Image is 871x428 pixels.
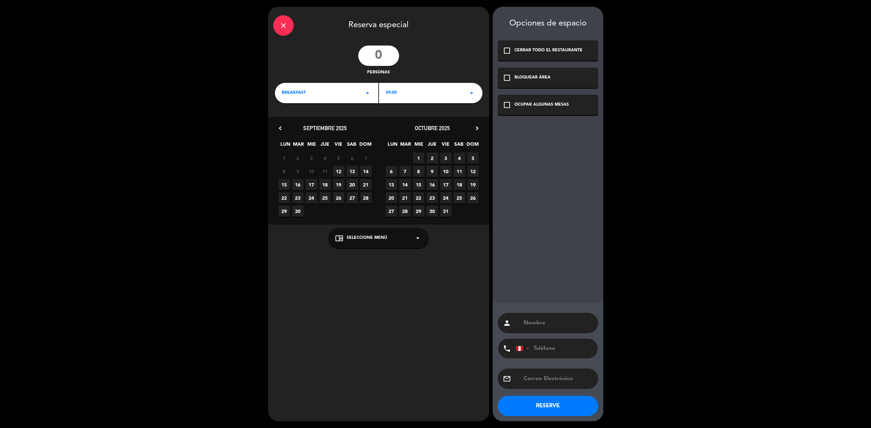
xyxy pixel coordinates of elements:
[319,140,331,151] span: JUE
[282,90,306,96] span: BREAKFAST
[303,125,347,131] span: septiembre 2025
[347,166,358,177] span: 13
[427,192,438,203] span: 23
[333,153,344,164] span: 5
[279,166,290,177] span: 8
[279,206,290,217] span: 29
[454,179,465,190] span: 18
[347,192,358,203] span: 27
[400,140,411,151] span: MAR
[306,153,317,164] span: 3
[466,140,478,151] span: DOM
[414,234,422,242] i: arrow_drop_down
[399,179,411,190] span: 14
[440,153,451,164] span: 3
[503,319,511,327] i: person
[454,166,465,177] span: 11
[399,166,411,177] span: 7
[503,74,511,82] i: check_box_outline_blank
[280,140,291,151] span: LUN
[292,179,303,190] span: 16
[454,153,465,164] span: 4
[360,179,372,190] span: 21
[346,140,357,151] span: SAB
[413,192,424,203] span: 22
[503,375,511,383] i: email
[387,140,398,151] span: LUN
[427,166,438,177] span: 9
[440,206,451,217] span: 31
[360,192,372,203] span: 28
[498,19,598,29] div: Opciones de espacio
[386,179,397,190] span: 13
[358,46,399,66] input: 0
[333,192,344,203] span: 26
[399,206,411,217] span: 28
[516,339,532,358] div: Peru (Perú): +51
[319,179,331,190] span: 18
[453,140,464,151] span: SAB
[440,140,451,151] span: VIE
[268,7,489,42] div: Reserva especial
[467,166,479,177] span: 12
[359,140,371,151] span: DOM
[306,140,317,151] span: MIE
[306,192,317,203] span: 24
[467,89,476,97] i: arrow_drop_down
[292,192,303,203] span: 23
[335,234,343,242] i: chrome_reader_mode
[333,179,344,190] span: 19
[523,374,593,384] input: Correo Electrónico
[360,153,372,164] span: 7
[413,140,425,151] span: MIE
[514,74,550,81] div: BLOQUEAR ÁREA
[415,125,450,131] span: octubre 2025
[427,179,438,190] span: 16
[467,153,479,164] span: 5
[386,192,397,203] span: 20
[427,153,438,164] span: 2
[367,69,390,76] span: personas
[440,192,451,203] span: 24
[347,179,358,190] span: 20
[292,166,303,177] span: 9
[279,21,287,30] i: close
[386,90,397,96] span: 09:00
[279,153,290,164] span: 1
[386,206,397,217] span: 27
[498,396,598,416] button: RESERVE
[279,179,290,190] span: 15
[347,153,358,164] span: 6
[333,140,344,151] span: VIE
[523,318,593,328] input: Nombre
[503,344,511,353] i: phone
[427,206,438,217] span: 30
[292,153,303,164] span: 2
[454,192,465,203] span: 25
[503,101,511,109] i: check_box_outline_blank
[467,179,479,190] span: 19
[474,125,481,132] i: chevron_right
[277,125,284,132] i: chevron_left
[293,140,304,151] span: MAR
[413,179,424,190] span: 15
[467,192,479,203] span: 26
[347,235,387,242] span: Seleccione Menú
[516,339,591,358] input: Teléfono
[440,179,451,190] span: 17
[514,47,582,54] div: CERRAR TODO EL RESTAURANTE
[306,179,317,190] span: 17
[360,166,372,177] span: 14
[306,166,317,177] span: 10
[399,192,411,203] span: 21
[440,166,451,177] span: 10
[333,166,344,177] span: 12
[386,166,397,177] span: 6
[514,102,569,108] div: OCUPAR ALGUNAS MESAS
[413,206,424,217] span: 29
[279,192,290,203] span: 22
[413,166,424,177] span: 8
[319,192,331,203] span: 25
[413,153,424,164] span: 1
[427,140,438,151] span: JUE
